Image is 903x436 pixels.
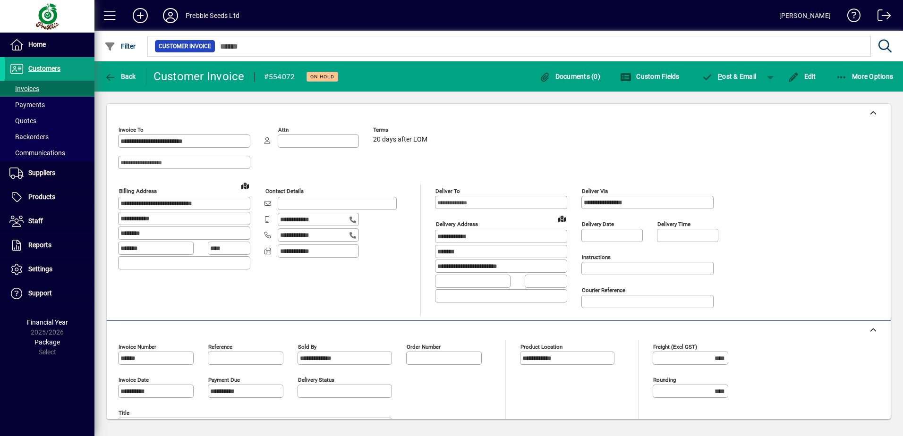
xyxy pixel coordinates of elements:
span: 20 days after EOM [373,136,427,143]
a: View on map [554,211,570,226]
span: Suppliers [28,169,55,176]
span: Customer Invoice [159,42,211,51]
a: Staff [5,210,94,233]
a: Quotes [5,113,94,129]
span: Reports [28,241,51,249]
button: Custom Fields [618,68,682,85]
mat-label: Courier Reference [582,287,625,293]
span: Products [28,193,55,201]
span: Invoices [9,85,39,92]
a: Backorders [5,129,94,145]
span: Edit [788,73,816,80]
span: Financial Year [27,319,68,326]
a: Communications [5,145,94,161]
mat-label: Delivery time [657,221,690,227]
span: Package [34,338,60,346]
app-page-header-button: Back [94,68,146,85]
div: #554072 [264,69,295,84]
span: Documents (0) [539,73,600,80]
span: Back [104,73,136,80]
mat-label: Product location [520,344,562,350]
span: ost & Email [702,73,757,80]
mat-label: Invoice number [119,344,156,350]
button: Add [125,7,155,24]
button: Edit [785,68,818,85]
span: Custom Fields [620,73,680,80]
button: More Options [834,68,896,85]
span: Customers [28,65,60,72]
span: Communications [9,149,65,157]
a: Suppliers [5,161,94,185]
span: P [718,73,722,80]
mat-label: Freight (excl GST) [653,344,697,350]
span: Home [28,41,46,48]
span: Settings [28,265,52,273]
span: Quotes [9,117,36,125]
a: Logout [870,2,891,33]
button: Back [102,68,138,85]
mat-label: Delivery date [582,221,614,227]
a: Support [5,282,94,305]
a: Knowledge Base [840,2,861,33]
mat-label: Title [119,410,129,416]
mat-label: Delivery status [298,377,334,383]
mat-label: Invoice date [119,377,149,383]
div: Prebble Seeds Ltd [186,8,239,23]
span: Support [28,289,52,297]
a: Reports [5,234,94,257]
a: View on map [238,178,253,193]
mat-label: Deliver via [582,188,608,194]
mat-label: Deliver To [435,188,460,194]
mat-label: Reference [208,344,232,350]
a: Home [5,33,94,57]
mat-label: Invoice To [119,126,144,133]
div: Customer Invoice [153,69,245,84]
button: Documents (0) [537,68,603,85]
a: Payments [5,97,94,113]
mat-label: Sold by [298,344,316,350]
mat-label: Payment due [208,377,240,383]
mat-label: Rounding [653,377,676,383]
button: Post & Email [697,68,761,85]
span: More Options [836,73,894,80]
span: Terms [373,127,430,133]
span: On hold [310,74,334,80]
span: Payments [9,101,45,109]
span: Backorders [9,133,49,141]
a: Invoices [5,81,94,97]
button: Profile [155,7,186,24]
div: [PERSON_NAME] [779,8,831,23]
span: Filter [104,42,136,50]
mat-label: Instructions [582,254,611,260]
button: Filter [102,38,138,55]
a: Settings [5,258,94,281]
mat-label: Attn [278,126,289,133]
mat-label: Order number [407,344,441,350]
span: Staff [28,217,43,225]
a: Products [5,185,94,209]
